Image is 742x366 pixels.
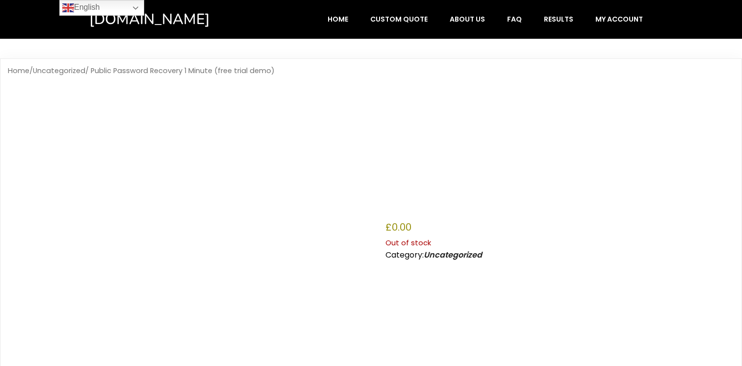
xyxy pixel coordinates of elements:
span: My account [595,15,643,24]
a: Uncategorized [424,249,482,261]
span: Results [544,15,573,24]
h1: Public Password Recovery 1 Minute (free trial demo) [385,99,734,213]
a: Home [8,66,29,76]
span: About Us [450,15,485,24]
a: About Us [439,10,495,28]
nav: Breadcrumb [8,66,734,76]
span: £ [385,220,392,234]
span: FAQ [507,15,522,24]
span: Category: [385,249,482,261]
a: FAQ [497,10,532,28]
span: Home [328,15,348,24]
a: Custom Quote [360,10,438,28]
a: Uncategorized [33,66,85,76]
a: [DOMAIN_NAME] [89,10,252,29]
span: Custom Quote [370,15,428,24]
p: Out of stock [385,236,734,249]
a: Results [534,10,584,28]
img: en [62,2,74,14]
a: My account [585,10,653,28]
bdi: 0.00 [385,220,411,234]
a: Home [317,10,358,28]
